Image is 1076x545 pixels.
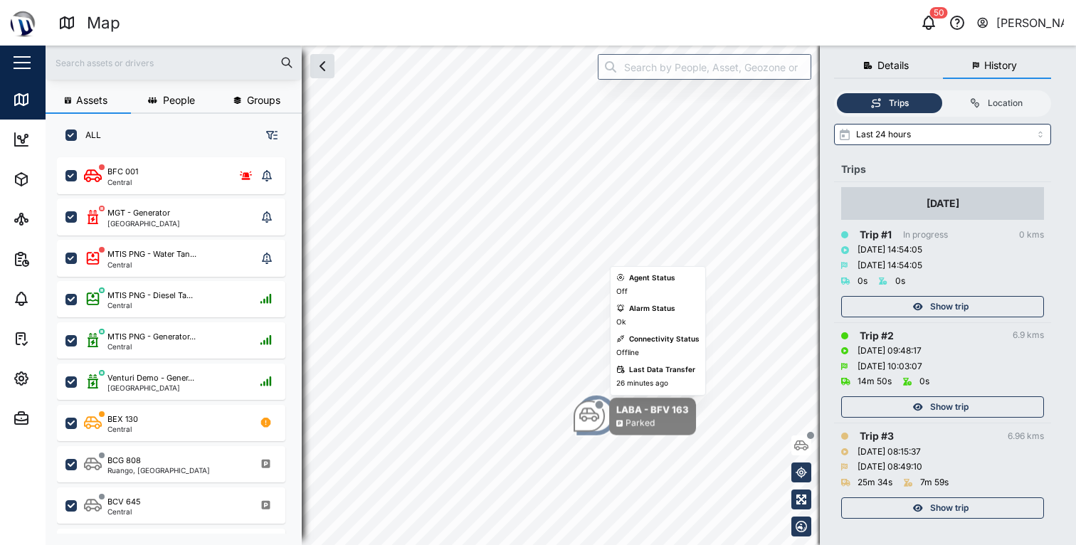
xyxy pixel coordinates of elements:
[575,394,618,437] div: Map marker
[107,384,194,391] div: [GEOGRAPHIC_DATA]
[107,166,138,178] div: BFC 001
[841,497,1044,519] button: Show trip
[107,179,138,186] div: Central
[930,498,969,518] span: Show trip
[247,95,280,105] span: Groups
[919,375,929,388] div: 0s
[629,272,675,284] div: Agent Status
[629,334,700,345] div: Connectivity Status
[858,445,921,459] div: [DATE] 08:15:37
[841,296,1044,317] button: Show trip
[37,171,81,187] div: Assets
[37,411,79,426] div: Admin
[77,129,101,141] label: ALL
[984,60,1017,70] span: History
[107,248,196,260] div: MTIS PNG - Water Tan...
[858,460,922,474] div: [DATE] 08:49:10
[920,476,949,490] div: 7m 59s
[841,162,1044,177] div: Trips
[903,228,948,242] div: In progress
[841,396,1044,418] button: Show trip
[834,124,1051,145] input: Select range
[57,152,301,534] div: grid
[858,360,922,374] div: [DATE] 10:03:07
[988,97,1023,110] div: Location
[574,398,696,435] div: Map marker
[107,425,138,433] div: Central
[616,347,639,359] div: Offline
[930,297,969,317] span: Show trip
[1013,329,1044,342] div: 6.9 kms
[107,413,138,425] div: BEX 130
[37,132,101,147] div: Dashboard
[107,220,180,227] div: [GEOGRAPHIC_DATA]
[858,275,867,288] div: 0s
[629,364,695,376] div: Last Data Transfer
[7,7,38,38] img: Main Logo
[107,455,141,467] div: BCG 808
[107,372,194,384] div: Venturi Demo - Gener...
[46,46,1076,545] canvas: Map
[860,227,892,243] div: Trip # 1
[626,417,655,430] div: Parked
[616,317,626,328] div: Ok
[163,95,195,105] span: People
[930,7,948,18] div: 50
[107,467,210,474] div: Ruango, [GEOGRAPHIC_DATA]
[976,13,1065,33] button: [PERSON_NAME]
[107,331,196,343] div: MTIS PNG - Generator...
[37,331,76,346] div: Tasks
[107,496,141,508] div: BCV 645
[996,14,1065,32] div: [PERSON_NAME]
[37,92,69,107] div: Map
[107,343,196,350] div: Central
[616,286,628,297] div: Off
[858,375,892,388] div: 14m 50s
[87,11,120,36] div: Map
[629,303,675,314] div: Alarm Status
[107,207,170,219] div: MGT - Generator
[616,403,689,417] div: LABA - BFV 163
[1019,228,1044,242] div: 0 kms
[858,344,922,358] div: [DATE] 09:48:17
[858,259,922,272] div: [DATE] 14:54:05
[927,196,959,211] div: [DATE]
[37,291,81,307] div: Alarms
[54,52,293,73] input: Search assets or drivers
[858,243,922,257] div: [DATE] 14:54:05
[598,54,811,80] input: Search by People, Asset, Geozone or Place
[895,275,905,288] div: 0s
[877,60,909,70] span: Details
[37,371,88,386] div: Settings
[107,261,196,268] div: Central
[107,290,193,302] div: MTIS PNG - Diesel Ta...
[76,95,107,105] span: Assets
[37,211,71,227] div: Sites
[107,302,193,309] div: Central
[858,476,892,490] div: 25m 34s
[616,378,668,389] div: 26 minutes ago
[889,97,909,110] div: Trips
[107,508,141,515] div: Central
[930,397,969,417] span: Show trip
[860,328,894,344] div: Trip # 2
[37,251,85,267] div: Reports
[860,428,894,444] div: Trip # 3
[1008,430,1044,443] div: 6.96 kms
